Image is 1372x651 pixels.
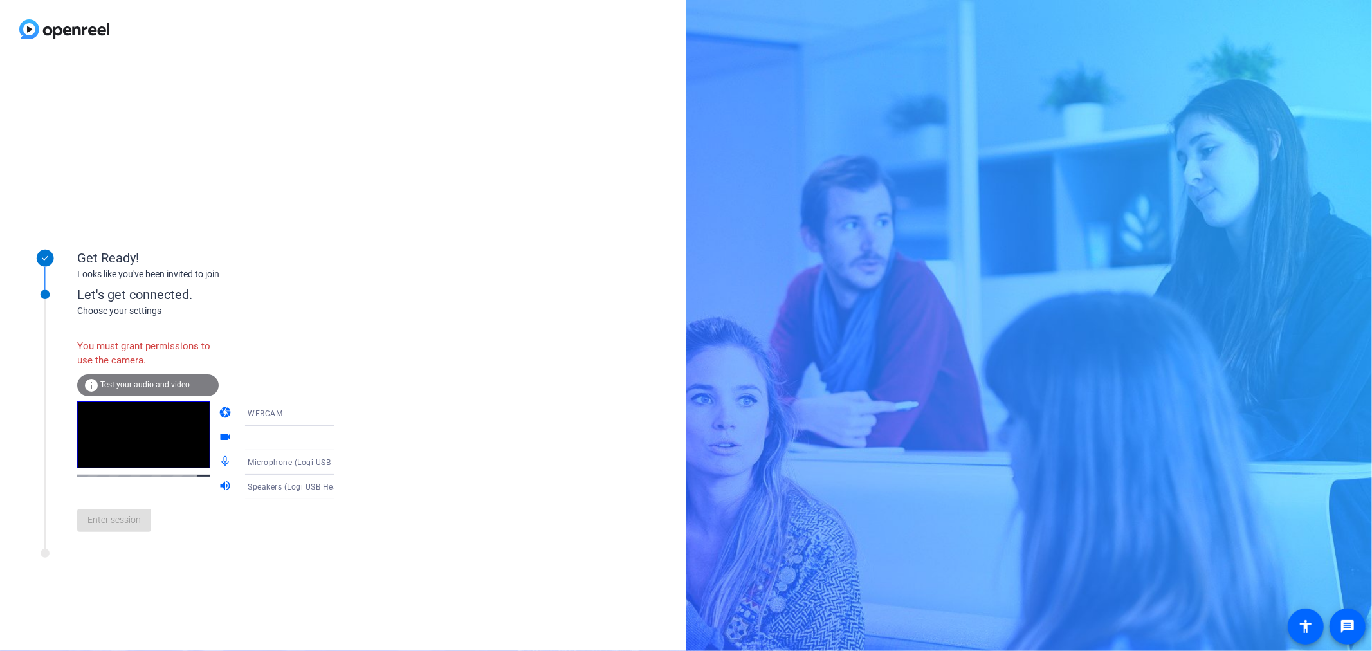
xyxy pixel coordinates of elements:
[248,481,357,491] span: Speakers (Logi USB Headset)
[84,378,99,393] mat-icon: info
[219,430,234,446] mat-icon: videocam
[100,380,190,389] span: Test your audio and video
[1340,619,1355,634] mat-icon: message
[77,333,219,374] div: You must grant permissions to use the camera.
[77,285,361,304] div: Let's get connected.
[77,268,334,281] div: Looks like you've been invited to join
[219,455,234,470] mat-icon: mic_none
[248,457,367,467] span: Microphone (Logi USB Headset)
[219,479,234,495] mat-icon: volume_up
[248,409,282,418] span: WEBCAM
[77,248,334,268] div: Get Ready!
[77,304,361,318] div: Choose your settings
[1298,619,1313,634] mat-icon: accessibility
[219,406,234,421] mat-icon: camera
